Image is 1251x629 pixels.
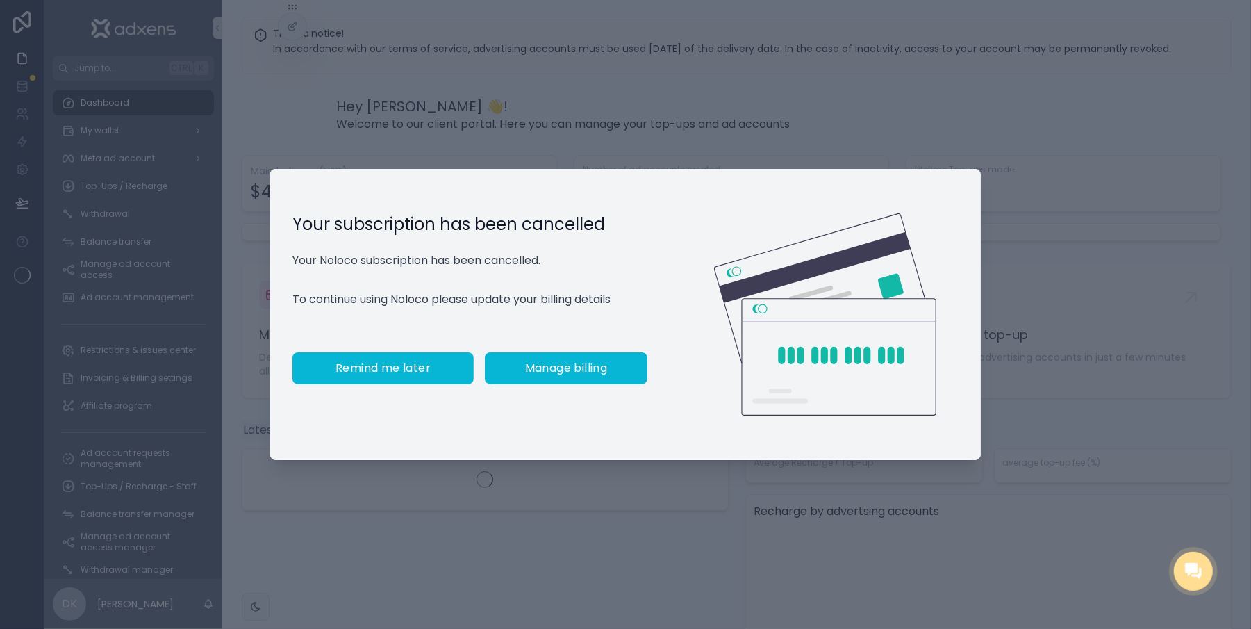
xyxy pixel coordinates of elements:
[292,291,647,308] p: To continue using Noloco please update your billing details
[292,352,474,384] button: Remind me later
[292,252,647,269] p: Your Noloco subscription has been cancelled.
[714,213,936,416] img: Credit card illustration
[335,361,431,375] span: Remind me later
[485,352,647,384] button: Manage billing
[292,213,647,236] h1: Your subscription has been cancelled
[525,360,608,376] span: Manage billing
